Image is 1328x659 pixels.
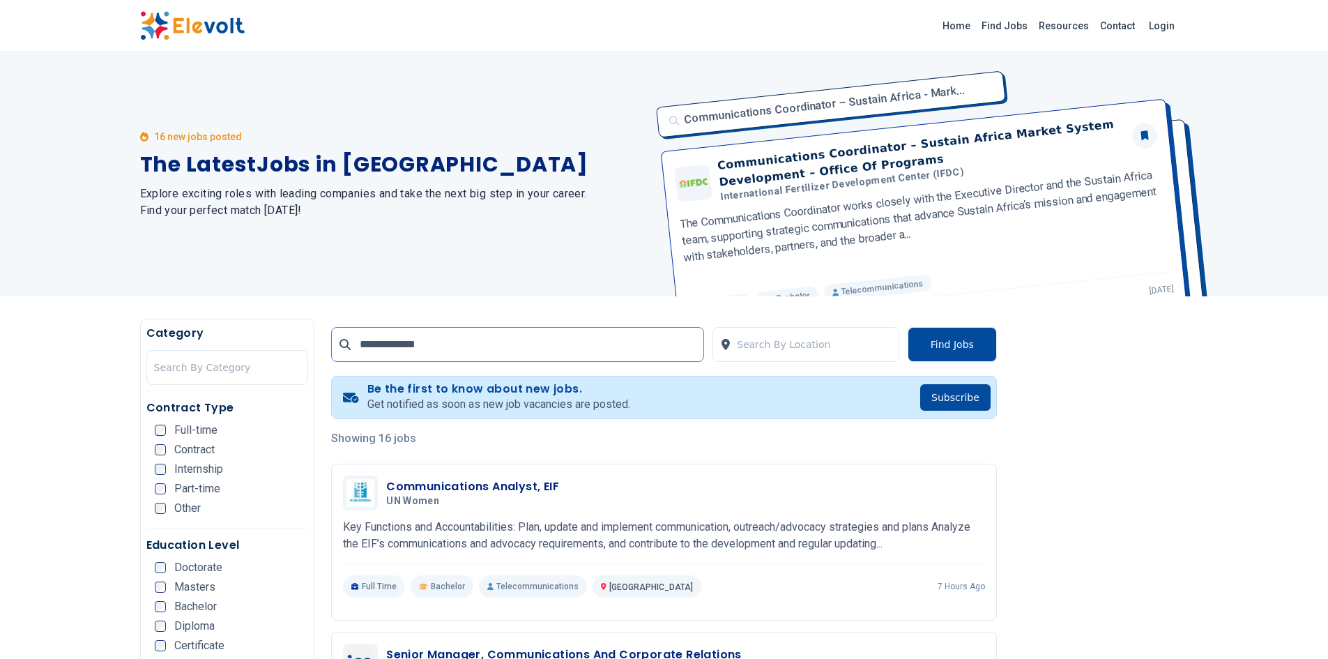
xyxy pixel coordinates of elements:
h3: Communications Analyst, EIF [386,478,559,495]
a: Home [937,15,976,37]
span: Part-time [174,483,220,494]
input: Internship [155,464,166,475]
span: Bachelor [431,581,465,592]
span: Doctorate [174,562,222,573]
span: Masters [174,582,215,593]
p: 16 new jobs posted [154,130,242,144]
p: Telecommunications [479,575,587,598]
span: Diploma [174,621,215,632]
input: Contract [155,444,166,455]
p: Full Time [343,575,405,598]
a: Find Jobs [976,15,1033,37]
p: Key Functions and Accountabilities: Plan, update and implement communication, outreach/advocacy s... [343,519,985,552]
iframe: Chat Widget [1258,592,1328,659]
span: Bachelor [174,601,217,612]
input: Masters [155,582,166,593]
input: Part-time [155,483,166,494]
button: Find Jobs [908,327,997,362]
h5: Contract Type [146,400,309,416]
h1: The Latest Jobs in [GEOGRAPHIC_DATA] [140,152,648,177]
p: Showing 16 jobs [331,430,997,447]
a: Login [1140,12,1183,40]
span: Internship [174,464,223,475]
img: UN Women [346,479,374,507]
span: UN Women [386,495,439,508]
span: Certificate [174,640,224,651]
h5: Education Level [146,537,309,554]
span: Other [174,503,201,514]
p: 7 hours ago [938,581,985,592]
h2: Explore exciting roles with leading companies and take the next big step in your career. Find you... [140,185,648,219]
button: Subscribe [920,384,991,411]
input: Certificate [155,640,166,651]
span: Contract [174,444,215,455]
input: Other [155,503,166,514]
span: Full-time [174,425,217,436]
input: Bachelor [155,601,166,612]
a: UN WomenCommunications Analyst, EIFUN WomenKey Functions and Accountabilities: Plan, update and i... [343,476,985,598]
h5: Category [146,325,309,342]
span: [GEOGRAPHIC_DATA] [609,582,693,592]
h4: Be the first to know about new jobs. [367,382,630,396]
a: Resources [1033,15,1094,37]
input: Diploma [155,621,166,632]
input: Full-time [155,425,166,436]
p: Get notified as soon as new job vacancies are posted. [367,396,630,413]
img: Elevolt [140,11,245,40]
input: Doctorate [155,562,166,573]
a: Contact [1094,15,1140,37]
